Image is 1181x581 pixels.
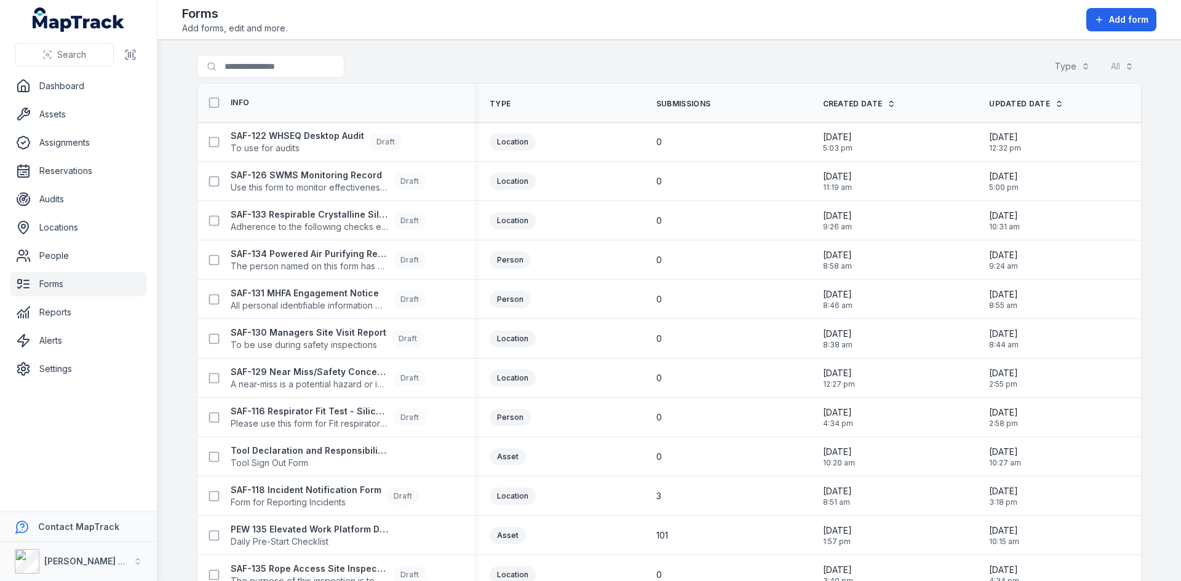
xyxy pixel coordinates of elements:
span: 101 [656,529,668,542]
span: 0 [656,372,662,384]
div: Person [490,409,531,426]
div: Draft [386,488,420,505]
button: Add form [1086,8,1156,31]
span: The person named on this form has been issued a Powered Air Purifying Respirator (PAPR) to form p... [231,260,388,272]
time: 9/5/2025, 10:20:42 AM [823,446,855,468]
a: SAF-118 Incident Notification FormForm for Reporting IncidentsDraft [231,484,420,508]
a: Audits [10,187,147,211]
span: 0 [656,215,662,227]
span: 8:51 am [823,497,852,507]
time: 8/14/2025, 8:51:45 AM [823,485,852,507]
div: Draft [393,173,426,190]
a: Alerts [10,328,147,353]
time: 9/5/2025, 10:27:25 AM [989,446,1021,468]
time: 9/11/2025, 5:00:27 PM [989,170,1019,192]
div: Location [490,173,536,190]
a: Updated Date [989,99,1064,109]
a: Forms [10,272,147,296]
time: 9/10/2025, 2:55:59 PM [989,367,1018,389]
a: SAF-131 MHFA Engagement NoticeAll personal identifiable information must be anonymised. This form... [231,287,426,312]
span: [DATE] [823,328,853,340]
strong: SAF-126 SWMS Monitoring Record [231,169,388,181]
a: SAF-130 Managers Site Visit ReportTo be use during safety inspectionsDraft [231,326,424,351]
span: 8:58 am [823,261,852,271]
span: [DATE] [989,131,1021,143]
span: 1:57 pm [823,537,852,547]
a: SAF-133 Respirable Crystalline Silica Site Inspection ChecklistAdherence to the following checks ... [231,208,426,233]
span: [DATE] [823,406,853,419]
a: Assets [10,102,147,127]
span: 10:15 am [989,537,1019,547]
div: Draft [391,330,424,347]
a: SAF-129 Near Miss/Safety Concern/Environmental Concern FormA near-miss is a potential hazard or i... [231,366,426,390]
a: PEW 135 Elevated Work Platform Daily Pre-Start ChecklistDaily Pre-Start Checklist [231,523,388,548]
span: 5:03 pm [823,143,853,153]
span: [DATE] [989,367,1018,379]
span: 12:32 pm [989,143,1021,153]
strong: SAF-133 Respirable Crystalline Silica Site Inspection Checklist [231,208,388,221]
span: [DATE] [823,170,852,183]
span: 0 [656,175,662,188]
time: 9/11/2025, 8:55:50 AM [989,288,1018,310]
span: Add form [1109,14,1148,26]
div: Location [490,330,536,347]
a: People [10,243,147,268]
span: A near-miss is a potential hazard or incident in which no property was damaged and no personal in... [231,378,388,390]
span: [DATE] [989,524,1019,537]
a: SAF-116 Respirator Fit Test - Silica and Asbestos AwarenessPlease use this form for Fit respirato... [231,405,426,430]
a: Dashboard [10,74,147,98]
span: 3 [656,490,661,502]
span: 9:26 am [823,222,852,232]
span: Add forms, edit and more. [182,22,287,34]
div: Draft [369,133,402,151]
a: SAF-126 SWMS Monitoring RecordUse this form to monitor effectiveness of SWMSDraft [231,169,426,194]
span: To be use during safety inspections [231,339,386,351]
strong: Tool Declaration and Responsibility Acknowledgement [231,445,388,457]
span: [DATE] [823,367,855,379]
span: [DATE] [823,249,852,261]
time: 9/11/2025, 11:19:56 AM [823,170,852,192]
span: Adherence to the following checks ensure that the proposed works are in accordance with "The Work... [231,221,388,233]
span: All personal identifiable information must be anonymised. This form is for internal statistical t... [231,299,388,312]
button: All [1103,55,1142,78]
div: Location [490,212,536,229]
span: 2:58 pm [989,419,1018,429]
span: 0 [656,333,662,345]
span: 8:46 am [823,301,853,310]
span: [DATE] [989,485,1018,497]
span: To use for audits [231,142,364,154]
span: 10:31 am [989,222,1020,232]
span: Search [57,49,86,61]
strong: SAF-134 Powered Air Purifying Respirators (PAPR) Issue [231,248,388,260]
a: Reservations [10,159,147,183]
strong: Contact MapTrack [38,521,119,532]
span: 5:00 pm [989,183,1019,192]
span: [DATE] [823,210,852,222]
div: Person [490,251,531,269]
span: [DATE] [989,406,1018,419]
div: Asset [490,448,526,465]
time: 9/11/2025, 9:26:50 AM [823,210,852,232]
a: Tool Declaration and Responsibility AcknowledgementTool Sign Out Form [231,445,388,469]
span: Updated Date [989,99,1050,109]
span: [DATE] [823,131,853,143]
time: 9/11/2025, 8:38:50 AM [823,328,853,350]
strong: SAF-135 Rope Access Site Inspection [231,563,388,575]
span: 3:18 pm [989,497,1018,507]
time: 9/11/2025, 5:03:15 PM [823,131,853,153]
span: 0 [656,411,662,424]
a: SAF-122 WHSEQ Desktop AuditTo use for auditsDraft [231,130,402,154]
span: 4:34 pm [823,419,853,429]
time: 9/9/2025, 4:34:16 PM [823,406,853,429]
span: 0 [656,293,662,306]
span: 0 [656,136,662,148]
span: [DATE] [989,446,1021,458]
time: 9/11/2025, 8:44:35 AM [989,328,1019,350]
time: 7/23/2025, 1:57:27 PM [823,524,852,547]
div: Asset [490,527,526,544]
div: Draft [393,251,426,269]
span: 0 [656,254,662,266]
time: 9/11/2025, 8:58:12 AM [823,249,852,271]
a: MapTrack [33,7,125,32]
span: [DATE] [989,328,1019,340]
